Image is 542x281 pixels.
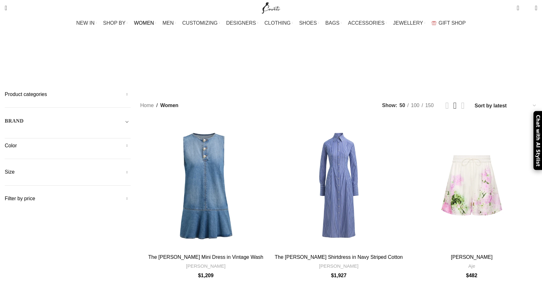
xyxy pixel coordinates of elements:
span: Jewelry [241,61,262,67]
span: DESIGNERS [226,20,256,26]
span: CLOTHING [265,20,291,26]
span: Modest fashion [272,61,312,67]
nav: Breadcrumb [140,101,178,110]
a: Bags [186,56,199,72]
span: Shoes [382,61,397,67]
h5: Product categories [5,91,131,98]
a: CLOTHING [265,17,293,29]
a: Grid view 4 [461,101,464,110]
a: Home [140,101,154,110]
span: 150 [425,103,434,108]
a: Modest fashion [272,56,312,72]
span: 0 [525,6,530,11]
span: Show [382,101,397,110]
a: SHOES [299,17,319,29]
a: 100 [409,101,422,110]
span: MEN [163,20,174,26]
a: The Sammy Shirtdress in Navy Striped Cotton [273,120,404,251]
a: Jewelry [241,56,262,72]
span: Clothing [209,61,232,67]
span: BAGS [325,20,339,26]
a: SHOP BY [103,17,128,29]
a: Go back [231,38,247,51]
a: Search [2,2,10,14]
a: Shoes [382,56,397,72]
a: Grid view 2 [445,101,449,110]
a: 150 [423,101,436,110]
span: NEW IN [76,20,95,26]
h5: Color [5,142,131,149]
a: JEWELLERY [393,17,425,29]
div: Toggle filter [5,117,131,129]
span: $ [198,273,201,278]
a: BAGS [325,17,341,29]
span: Seasonal Selection [321,61,373,67]
a: [PERSON_NAME] [186,263,226,269]
a: The [PERSON_NAME] Shirtdress in Navy Striped Cotton [275,254,403,260]
div: Main navigation [2,17,540,29]
a: Clothing [209,56,232,72]
h5: BRAND [5,118,24,125]
span: 50 [400,103,405,108]
a: DESIGNERS [226,17,258,29]
a: [PERSON_NAME] [451,254,493,260]
a: CUSTOMIZING [182,17,220,29]
span: CUSTOMIZING [182,20,218,26]
span: JEWELLERY [393,20,423,26]
bdi: 1,927 [331,273,346,278]
a: Site logo [260,5,282,10]
bdi: 1,209 [198,273,214,278]
span: SHOP BY [103,20,126,26]
select: Shop order [474,101,537,110]
a: Rosetta Short [406,120,537,251]
a: MEN [163,17,176,29]
bdi: 482 [466,273,477,278]
span: Accessories [145,61,177,67]
h5: Size [5,169,131,176]
span: WOMEN [134,20,154,26]
span: GIFT SHOP [439,20,466,26]
a: [PERSON_NAME] [319,263,358,269]
a: The Rosie Denim Mini Dress in Vintage Wash [140,120,271,251]
a: ACCESSORIES [348,17,387,29]
span: $ [466,273,469,278]
a: Seasonal Selection [321,56,373,72]
span: $ [331,273,334,278]
a: 0 [514,2,522,14]
a: The [PERSON_NAME] Mini Dress in Vintage Wash [148,254,264,260]
span: Bags [186,61,199,67]
span: 100 [411,103,420,108]
a: 50 [397,101,408,110]
a: Aje [468,263,475,269]
span: ACCESSORIES [348,20,385,26]
a: Accessories [145,56,177,72]
div: My Wishlist [524,2,530,14]
a: Grid view 3 [453,101,457,110]
h1: Women [247,36,295,53]
a: GIFT SHOP [432,17,466,29]
span: Women [160,101,178,110]
img: GiftBag [432,21,436,25]
span: SHOES [299,20,317,26]
a: NEW IN [76,17,97,29]
span: 0 [517,3,522,8]
h5: Filter by price [5,195,131,202]
a: WOMEN [134,17,156,29]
